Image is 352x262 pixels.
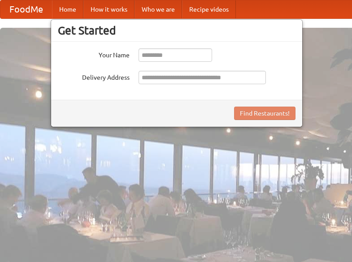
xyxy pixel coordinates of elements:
[58,48,130,60] label: Your Name
[182,0,236,18] a: Recipe videos
[0,0,52,18] a: FoodMe
[58,71,130,82] label: Delivery Address
[234,107,296,120] button: Find Restaurants!
[135,0,182,18] a: Who we are
[83,0,135,18] a: How it works
[58,24,296,37] h3: Get Started
[52,0,83,18] a: Home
